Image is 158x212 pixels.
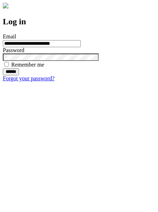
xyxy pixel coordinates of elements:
[3,75,54,81] a: Forgot your password?
[3,47,24,53] label: Password
[3,17,155,26] h2: Log in
[11,62,44,68] label: Remember me
[3,3,8,8] img: logo-4e3dc11c47720685a147b03b5a06dd966a58ff35d612b21f08c02c0306f2b779.png
[3,33,16,39] label: Email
